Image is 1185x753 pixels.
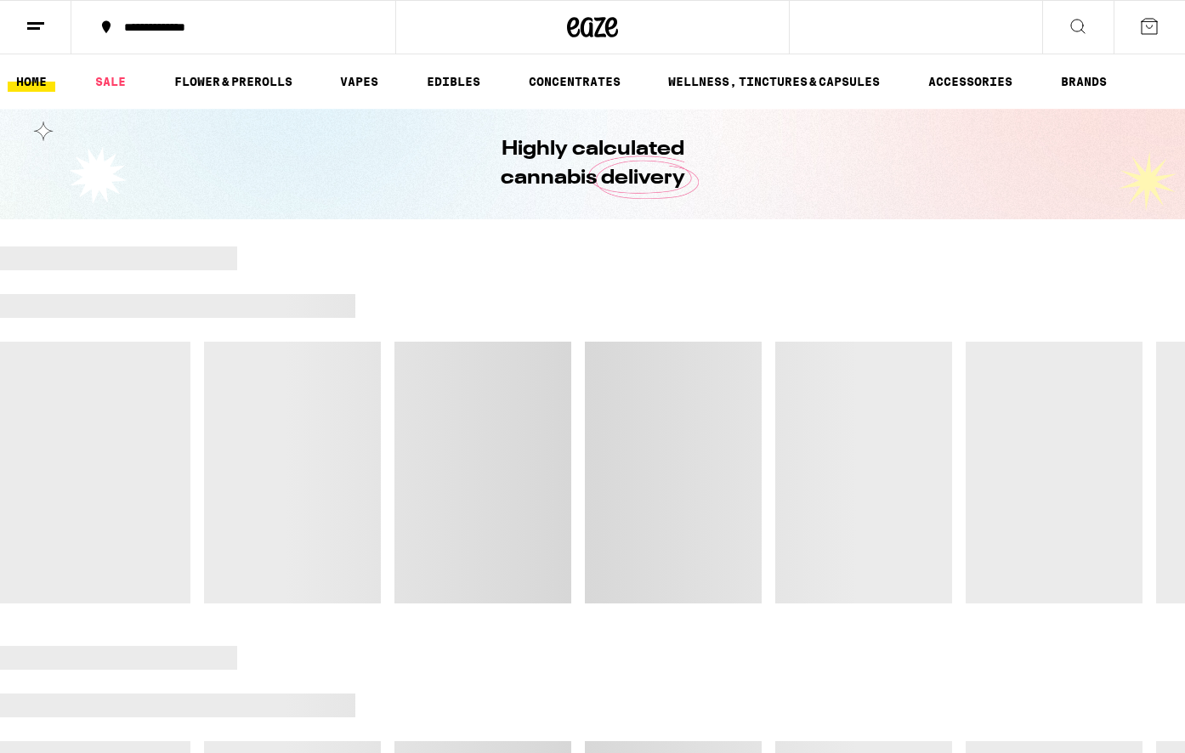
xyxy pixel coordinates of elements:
[8,71,55,92] a: HOME
[660,71,888,92] a: WELLNESS, TINCTURES & CAPSULES
[520,71,629,92] a: CONCENTRATES
[452,135,733,193] h1: Highly calculated cannabis delivery
[332,71,387,92] a: VAPES
[1052,71,1115,92] a: BRANDS
[166,71,301,92] a: FLOWER & PREROLLS
[920,71,1021,92] a: ACCESSORIES
[87,71,134,92] a: SALE
[418,71,489,92] a: EDIBLES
